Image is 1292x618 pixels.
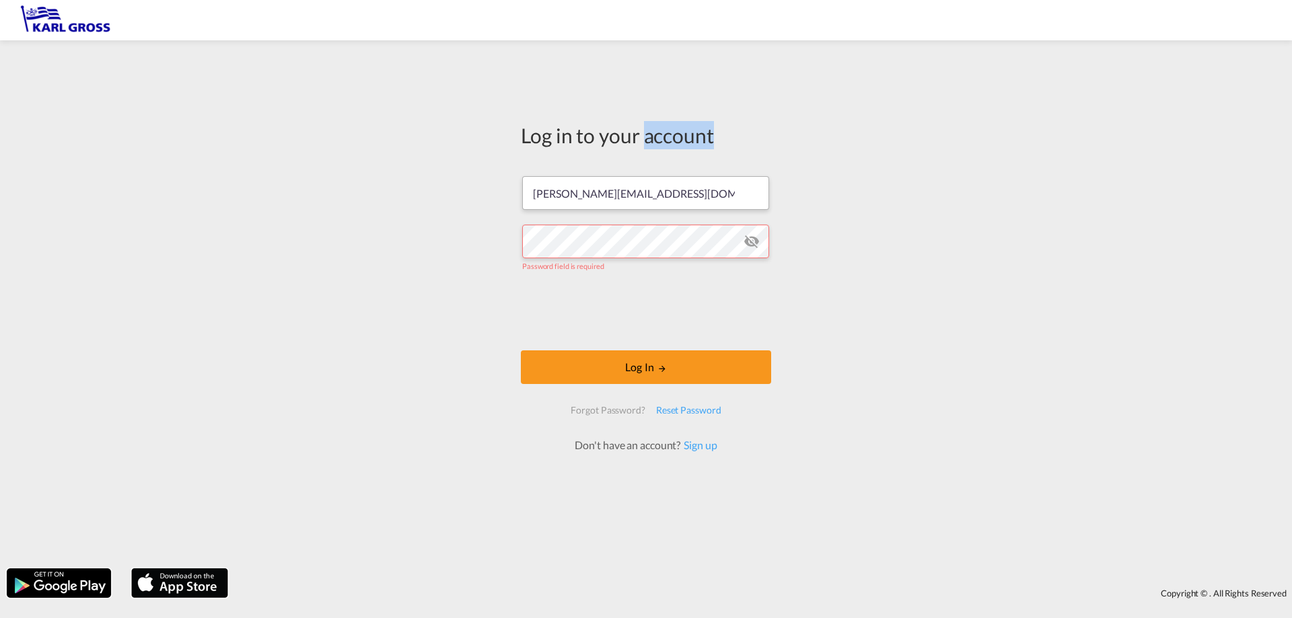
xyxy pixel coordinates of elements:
img: 3269c73066d711f095e541db4db89301.png [20,5,111,36]
div: Log in to your account [521,121,771,149]
div: Copyright © . All Rights Reserved [235,582,1292,605]
div: Forgot Password? [565,398,650,422]
md-icon: icon-eye-off [744,233,760,249]
img: apple.png [130,567,229,599]
input: Enter email/phone number [522,176,769,210]
div: Don't have an account? [560,438,731,453]
img: google.png [5,567,112,599]
div: Reset Password [651,398,727,422]
span: Password field is required [522,262,604,270]
button: LOGIN [521,350,771,384]
iframe: reCAPTCHA [544,284,748,337]
a: Sign up [680,438,717,451]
